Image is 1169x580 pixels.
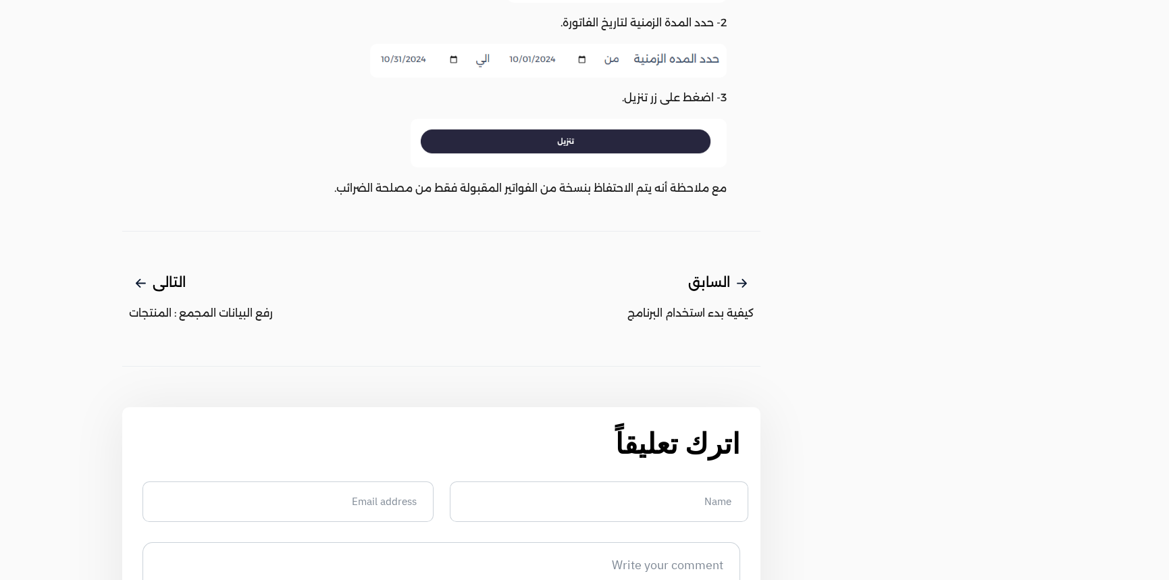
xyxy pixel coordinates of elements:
[122,231,760,367] nav: مقالات
[129,305,273,321] span: رفع البيانات المجمع : المنتجات
[627,272,754,321] a: السابق كيفية بدء استخدام البرنامج
[142,481,433,522] input: Email address
[129,272,273,294] span: التالى
[122,14,727,32] p: 2- حدد المدة الزمنية لتاريخ الفاتورة.
[122,89,727,107] p: 3- اضغط على زر تنزيل.
[129,272,273,321] a: التالى رفع البيانات المجمع : المنتجات
[450,481,748,522] input: Name
[142,427,740,461] h3: اترك تعليقاً
[627,305,754,321] span: كيفية بدء استخدام البرنامج
[627,272,754,294] span: السابق
[122,180,727,197] p: مع ملاحظة أنه يتم الاحتفاظ بنسخة من الفواتير المقبولة فقط من مصلحة الضرائب.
